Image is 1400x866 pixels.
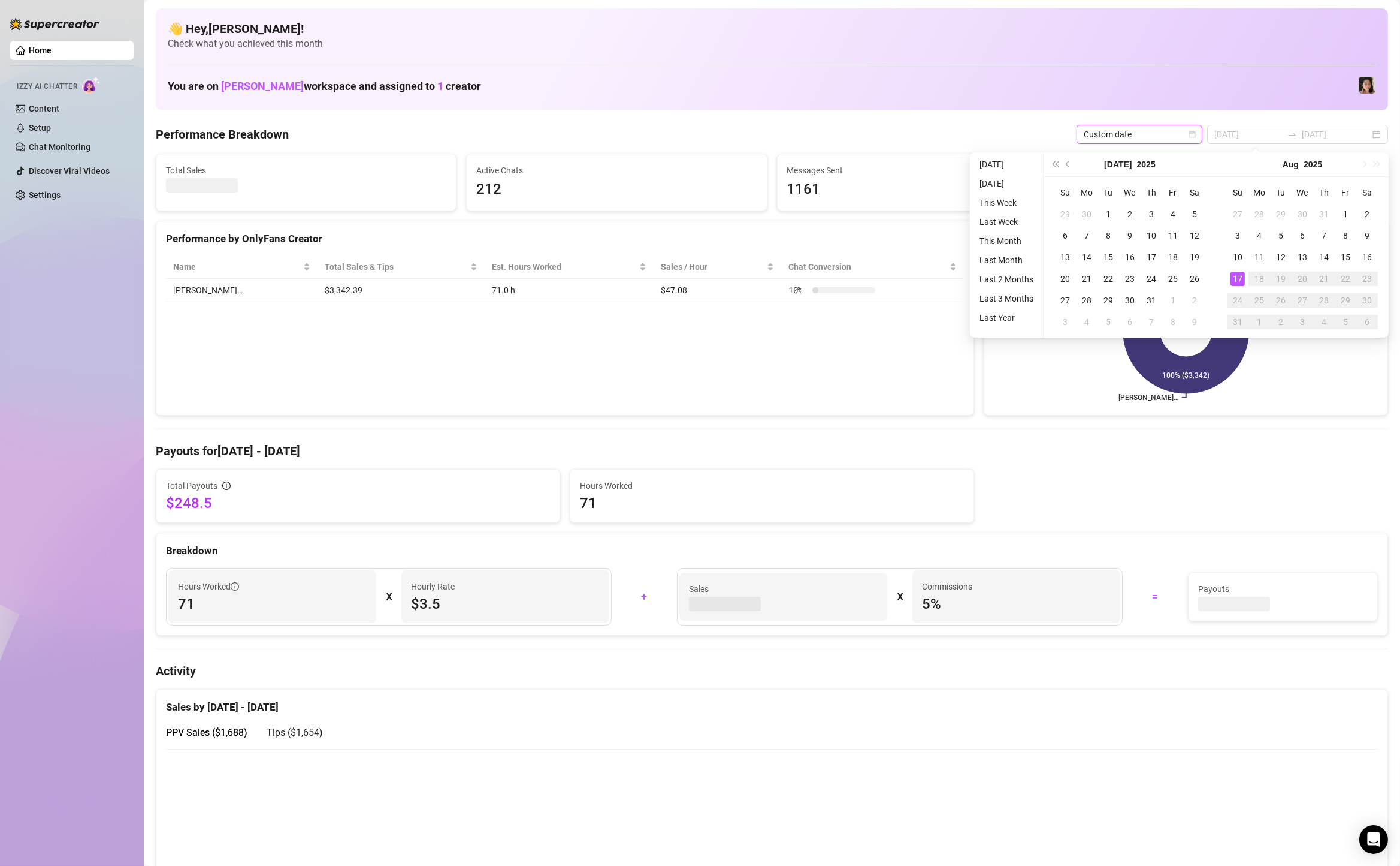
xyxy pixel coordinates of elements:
td: 2025-07-04 [1162,203,1184,225]
th: Fr [1162,182,1184,203]
td: 2025-08-13 [1292,246,1313,268]
th: Su [1227,182,1248,203]
td: 2025-07-15 [1097,246,1119,268]
div: 12 [1187,228,1202,243]
div: 24 [1144,272,1159,286]
td: 2025-08-23 [1356,268,1378,290]
span: Active Chats [476,164,757,177]
div: 23 [1123,272,1137,286]
div: 25 [1166,272,1180,286]
td: 2025-08-06 [1119,311,1141,333]
span: 71 [178,594,367,614]
div: 13 [1058,250,1072,264]
div: 30 [1360,293,1374,308]
td: 2025-07-25 [1162,268,1184,290]
text: [PERSON_NAME]… [1118,393,1178,402]
th: Name [166,255,318,279]
td: 2025-08-05 [1097,311,1119,333]
td: 71.0 h [485,279,654,302]
div: 29 [1058,207,1072,221]
td: 2025-08-29 [1335,290,1356,311]
div: 1 [1338,207,1353,221]
td: 2025-08-02 [1356,203,1378,225]
div: 30 [1080,207,1094,221]
td: 2025-08-01 [1335,203,1356,225]
div: 3 [1144,207,1159,221]
td: 2025-08-19 [1270,268,1292,290]
span: Messages Sent [787,164,1068,177]
td: $3,342.39 [318,279,485,302]
div: 25 [1252,293,1266,308]
div: 4 [1317,315,1331,329]
div: 16 [1360,250,1374,264]
li: [DATE] [975,176,1038,191]
div: 17 [1230,272,1245,286]
td: 2025-08-08 [1335,225,1356,246]
div: 19 [1274,272,1288,286]
td: 2025-09-01 [1248,311,1270,333]
td: 2025-08-25 [1248,290,1270,311]
div: 9 [1187,315,1202,329]
span: info-circle [231,582,239,591]
div: 4 [1166,207,1180,221]
div: X [386,587,392,606]
th: Mo [1248,182,1270,203]
div: 3 [1058,315,1072,329]
th: Mo [1076,182,1097,203]
div: 5 [1274,228,1288,243]
li: Last 3 Months [975,291,1038,306]
h1: You are on workspace and assigned to creator [168,80,481,93]
div: 6 [1360,315,1374,329]
th: Fr [1335,182,1356,203]
td: 2025-08-02 [1184,290,1205,311]
th: Sales / Hour [654,255,781,279]
button: Last year (Control + left) [1048,152,1062,176]
td: 2025-07-28 [1076,290,1097,311]
span: Chat Conversion [788,260,947,273]
button: Choose a month [1104,152,1132,176]
td: 2025-07-09 [1119,225,1141,246]
div: 28 [1252,207,1266,221]
img: AI Chatter [82,76,101,94]
td: 2025-07-17 [1141,246,1162,268]
td: 2025-08-26 [1270,290,1292,311]
div: 6 [1123,315,1137,329]
td: $47.08 [654,279,781,302]
td: 2025-07-27 [1054,290,1076,311]
td: 2025-07-31 [1141,290,1162,311]
div: Est. Hours Worked [492,260,637,273]
td: 2025-07-02 [1119,203,1141,225]
div: 5 [1187,207,1202,221]
li: This Month [975,234,1038,248]
td: 2025-07-18 [1162,246,1184,268]
td: 2025-07-31 [1313,203,1335,225]
td: 2025-07-06 [1054,225,1076,246]
td: 2025-07-24 [1141,268,1162,290]
div: 22 [1101,272,1115,286]
div: 9 [1360,228,1374,243]
h4: Payouts for [DATE] - [DATE] [156,443,1388,459]
td: 2025-08-03 [1227,225,1248,246]
td: 2025-08-16 [1356,246,1378,268]
td: 2025-08-30 [1356,290,1378,311]
div: 27 [1230,207,1245,221]
td: 2025-08-15 [1335,246,1356,268]
div: 21 [1080,272,1094,286]
a: Setup [29,123,51,133]
span: Total Sales [166,164,446,177]
span: PPV Sales ( $1,688 ) [166,727,247,738]
td: 2025-09-03 [1292,311,1313,333]
img: Luna [1359,77,1375,94]
button: Previous month (PageUp) [1062,152,1075,176]
td: 2025-07-26 [1184,268,1205,290]
div: 27 [1058,293,1072,308]
td: 2025-07-22 [1097,268,1119,290]
td: 2025-07-12 [1184,225,1205,246]
span: info-circle [222,482,231,490]
td: 2025-08-07 [1141,311,1162,333]
div: 27 [1295,293,1310,308]
article: Commissions [922,580,972,593]
td: 2025-08-31 [1227,311,1248,333]
div: 9 [1123,228,1137,243]
div: 26 [1187,272,1202,286]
